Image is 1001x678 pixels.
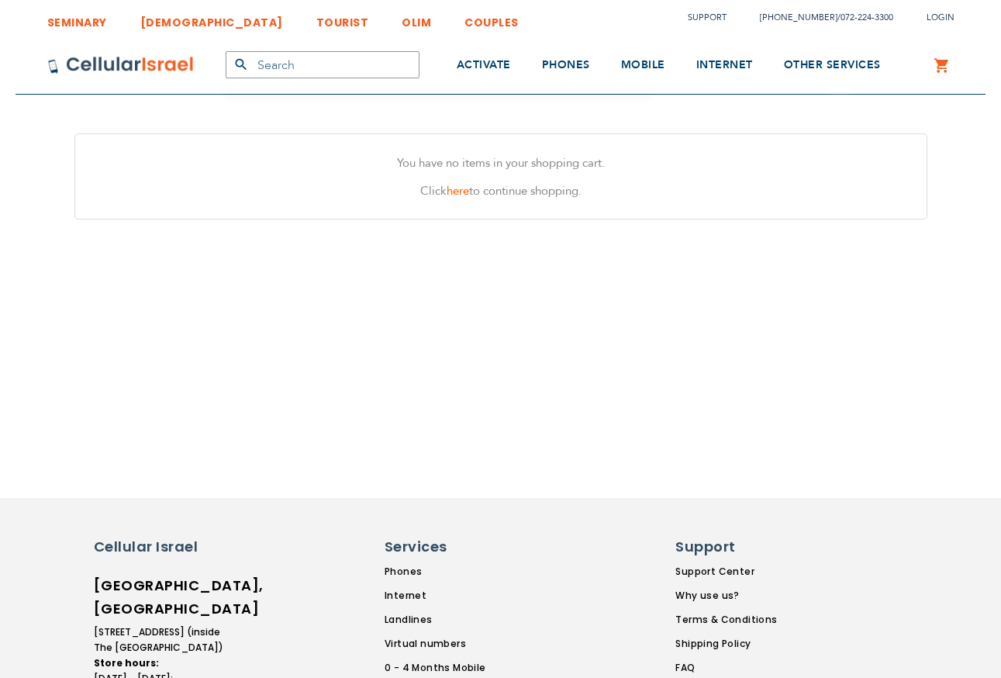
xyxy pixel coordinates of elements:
[542,36,590,95] a: PHONES
[840,12,893,23] a: 072-224-3300
[385,613,526,627] a: Landlines
[696,36,753,95] a: INTERNET
[94,656,159,669] strong: Store hours:
[675,637,777,651] a: Shipping Policy
[385,637,526,651] a: Virtual numbers
[464,4,519,33] a: COUPLES
[457,57,511,72] span: ACTIVATE
[675,589,777,603] a: Why use us?
[226,51,419,78] input: Search
[675,613,777,627] a: Terms & Conditions
[744,6,893,29] li: /
[621,57,665,72] span: MOBILE
[385,565,526,579] a: Phones
[47,4,107,33] a: SEMINARY
[675,565,777,579] a: Support Center
[688,12,727,23] a: Support
[385,537,516,557] h6: Services
[621,36,665,95] a: MOBILE
[385,589,526,603] a: Internet
[402,4,431,33] a: OLIM
[47,56,195,74] img: Cellular Israel Logo
[87,181,915,201] p: Click to continue shopping.
[140,4,283,33] a: [DEMOGRAPHIC_DATA]
[760,12,837,23] a: [PHONE_NUMBER]
[94,574,226,621] h6: [GEOGRAPHIC_DATA], [GEOGRAPHIC_DATA]
[542,57,590,72] span: PHONES
[927,12,954,23] span: Login
[784,57,881,72] span: OTHER SERVICES
[675,537,768,557] h6: Support
[784,36,881,95] a: OTHER SERVICES
[457,36,511,95] a: ACTIVATE
[447,183,469,199] a: here
[696,57,753,72] span: INTERNET
[675,661,777,675] a: FAQ
[316,4,369,33] a: TOURIST
[87,153,915,173] p: You have no items in your shopping cart.
[94,537,226,557] h6: Cellular Israel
